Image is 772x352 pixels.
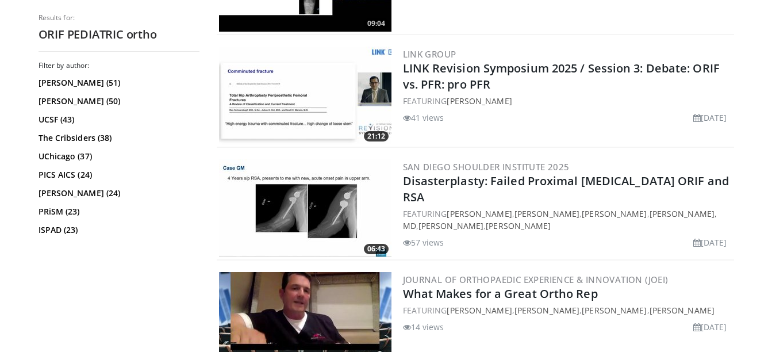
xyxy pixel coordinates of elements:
img: 3d38f83b-9379-4a04-8d2a-971632916aaa.300x170_q85_crop-smart_upscale.jpg [219,47,391,144]
span: 09:04 [364,18,389,29]
a: [PERSON_NAME] [582,305,647,316]
a: [PERSON_NAME] (50) [39,95,197,107]
a: PICS AICS (24) [39,169,197,181]
a: PRiSM (23) [39,206,197,217]
li: 41 views [403,112,444,124]
a: [PERSON_NAME] [486,220,551,231]
a: [PERSON_NAME] [418,220,483,231]
a: [PERSON_NAME] [447,305,512,316]
li: [DATE] [693,112,727,124]
li: [DATE] [693,321,727,333]
span: 21:12 [364,131,389,141]
a: [PERSON_NAME] (24) [39,188,197,199]
a: LINK Group [403,48,456,60]
a: UCSF (43) [39,114,197,125]
a: 06:43 [219,159,391,257]
a: [PERSON_NAME] [447,208,512,219]
h2: ORIF PEDIATRIC ortho [39,27,199,42]
a: LINK Revision Symposium 2025 / Session 3: Debate: ORIF vs. PFR: pro PFR [403,60,720,92]
a: What Makes for a Great Ortho Rep [403,286,598,301]
li: 57 views [403,236,444,248]
a: [PERSON_NAME] [582,208,647,219]
div: FEATURING , , , , , [403,208,732,232]
div: FEATURING [403,95,732,107]
a: The Cribsiders (38) [39,132,197,144]
a: Disasterplasty: Failed Proximal [MEDICAL_DATA] ORIF and RSA [403,173,729,205]
p: Results for: [39,13,199,22]
li: [DATE] [693,236,727,248]
img: a551b802-76a4-4d9e-a489-3cc02d2b4f4c.300x170_q85_crop-smart_upscale.jpg [219,159,391,257]
a: [PERSON_NAME] (51) [39,77,197,89]
a: [PERSON_NAME] [650,305,715,316]
li: 14 views [403,321,444,333]
div: FEATURING , , , [403,304,732,316]
h3: Filter by author: [39,61,199,70]
a: Journal of Orthopaedic Experience & Innovation (JOEI) [403,274,669,285]
a: [PERSON_NAME] [514,208,579,219]
a: 21:12 [219,47,391,144]
a: [PERSON_NAME] [447,95,512,106]
a: ISPAD (23) [39,224,197,236]
a: UChicago (37) [39,151,197,162]
a: San Diego Shoulder Institute 2025 [403,161,570,173]
span: 06:43 [364,244,389,254]
a: [PERSON_NAME] [514,305,579,316]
